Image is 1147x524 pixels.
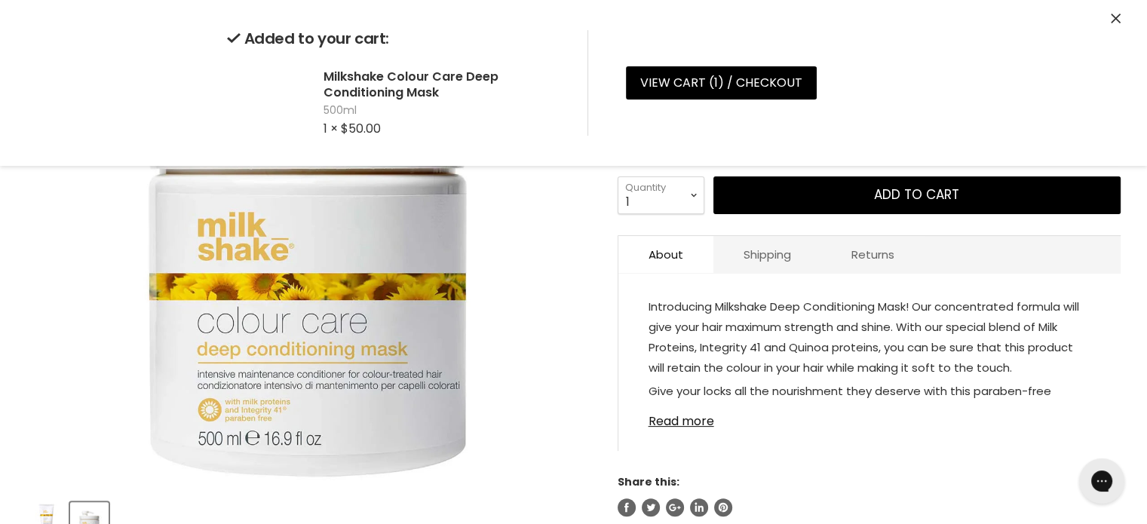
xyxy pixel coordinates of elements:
[713,176,1121,214] button: Add to cart
[649,296,1090,381] p: Introducing Milkshake Deep Conditioning Mask! Our concentrated formula will give your hair maximu...
[618,474,679,489] span: Share this:
[713,236,821,273] a: Shipping
[324,120,338,137] span: 1 ×
[341,120,381,137] span: $50.00
[227,30,563,47] h2: Added to your cart:
[649,381,1090,465] p: Give your locks all the nourishment they deserve with this paraben-free product. It's perfect for...
[618,236,713,273] a: About
[714,74,718,91] span: 1
[618,475,1121,516] aside: Share this:
[1072,453,1132,509] iframe: Gorgias live chat messenger
[821,236,925,273] a: Returns
[649,406,1090,428] a: Read more
[324,69,563,100] h2: Milkshake Colour Care Deep Conditioning Mask
[1111,11,1121,27] button: Close
[618,176,704,214] select: Quantity
[324,103,563,118] span: 500ml
[626,66,817,100] a: View cart (1) / Checkout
